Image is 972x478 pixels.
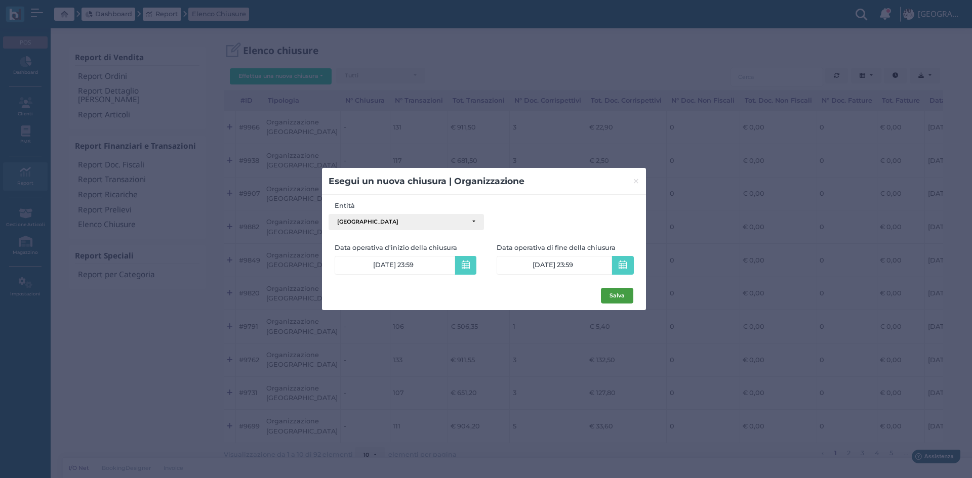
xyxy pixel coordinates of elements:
[329,201,484,210] label: Entità
[329,214,484,230] button: [GEOGRAPHIC_DATA]
[601,288,633,304] button: Salva
[329,176,524,186] b: Esegui un nuova chiusura | Organizzazione
[533,261,573,269] span: [DATE] 23:59
[337,219,467,226] div: [GEOGRAPHIC_DATA]
[632,175,640,188] span: ×
[373,261,414,269] span: [DATE] 23:59
[497,243,633,252] label: Data operativa di fine della chiusura
[30,8,67,16] span: Assistenza
[335,243,484,252] label: Data operativa d'inizio della chiusura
